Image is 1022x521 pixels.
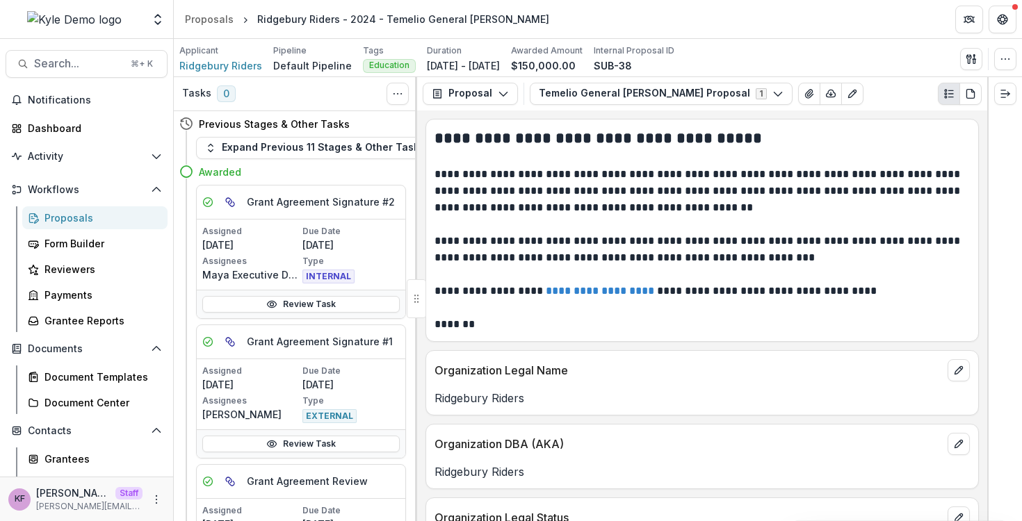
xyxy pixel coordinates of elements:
h4: Previous Stages & Other Tasks [199,117,350,131]
p: $150,000.00 [511,58,576,73]
p: [DATE] [202,377,300,392]
h5: Grant Agreement Review [247,474,368,488]
button: Plaintext view [938,83,960,105]
h5: Grant Agreement Signature #2 [247,195,395,209]
div: ⌘ + K [128,56,156,72]
p: Staff [115,487,143,499]
div: Dashboard [28,121,156,135]
a: Review Task [202,296,400,313]
button: More [148,491,165,508]
div: Proposals [44,210,156,225]
p: Organization Legal Name [435,362,942,379]
p: [DATE] [202,238,300,252]
nav: breadcrumb [179,9,555,29]
button: edit [948,359,970,381]
p: Tags [363,44,384,57]
button: Open Workflows [6,179,168,201]
p: Due Date [302,225,400,238]
div: Grantees [44,452,156,466]
span: Contacts [28,425,145,437]
button: View Attached Files [798,83,820,105]
span: Education [369,60,409,70]
span: Documents [28,343,145,355]
p: [PERSON_NAME] [202,407,300,422]
button: View dependent tasks [219,191,241,213]
button: PDF view [959,83,982,105]
button: Expand right [994,83,1016,105]
div: Document Templates [44,370,156,384]
span: Activity [28,151,145,163]
button: Edit as form [841,83,863,105]
p: Ridgebury Riders [435,390,970,406]
h5: Grant Agreement Signature #1 [247,334,393,349]
h4: Awarded [199,165,241,179]
span: INTERNAL [302,270,355,283]
p: Type [302,255,400,267]
div: Reviewers [44,262,156,276]
span: Notifications [28,94,162,106]
p: [PERSON_NAME][EMAIL_ADDRESS][DOMAIN_NAME] [36,500,143,513]
button: View dependent tasks [219,331,241,353]
p: [DATE] [302,377,400,392]
button: Open Contacts [6,420,168,442]
img: Kyle Demo logo [27,11,122,28]
div: Grantee Reports [44,313,156,328]
button: Open Activity [6,145,168,167]
p: Organization DBA (AKA) [435,436,942,452]
p: Applicant [179,44,218,57]
div: Ridgebury Riders - 2024 - Temelio General [PERSON_NAME] [257,12,549,26]
button: Open Documents [6,338,168,360]
p: Assignees [202,395,300,407]
p: SUB-38 [594,58,632,73]
div: Document Center [44,395,156,410]
h3: Tasks [182,88,211,99]
div: Form Builder [44,236,156,251]
button: edit [948,433,970,455]
p: Ridgebury Riders [435,463,970,480]
span: 0 [217,85,236,102]
p: Assigned [202,225,300,238]
div: Proposals [185,12,234,26]
span: Ridgebury Riders [179,58,262,73]
p: Type [302,395,400,407]
p: [PERSON_NAME] [36,486,110,500]
p: Internal Proposal ID [594,44,674,57]
p: Default Pipeline [273,58,352,73]
p: Pipeline [273,44,307,57]
p: Awarded Amount [511,44,583,57]
p: Due Date [302,504,400,517]
button: Get Help [989,6,1016,33]
button: Expand Previous 11 Stages & Other Tasks [196,137,434,159]
span: EXTERNAL [302,409,357,423]
button: View dependent tasks [219,470,241,493]
div: Kyle Ford [15,495,25,504]
span: Search... [34,57,122,70]
div: Payments [44,288,156,302]
button: Partners [955,6,983,33]
span: Workflows [28,184,145,196]
p: Assigned [202,365,300,377]
p: [DATE] [302,238,400,252]
p: Assigned [202,504,300,517]
button: Toggle View Cancelled Tasks [387,83,409,105]
p: Duration [427,44,462,57]
a: Review Task [202,436,400,452]
p: Assignees [202,255,300,267]
p: [DATE] - [DATE] [427,58,500,73]
button: Open entity switcher [148,6,168,33]
p: Maya Executive Director [202,267,300,282]
p: Due Date [302,365,400,377]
